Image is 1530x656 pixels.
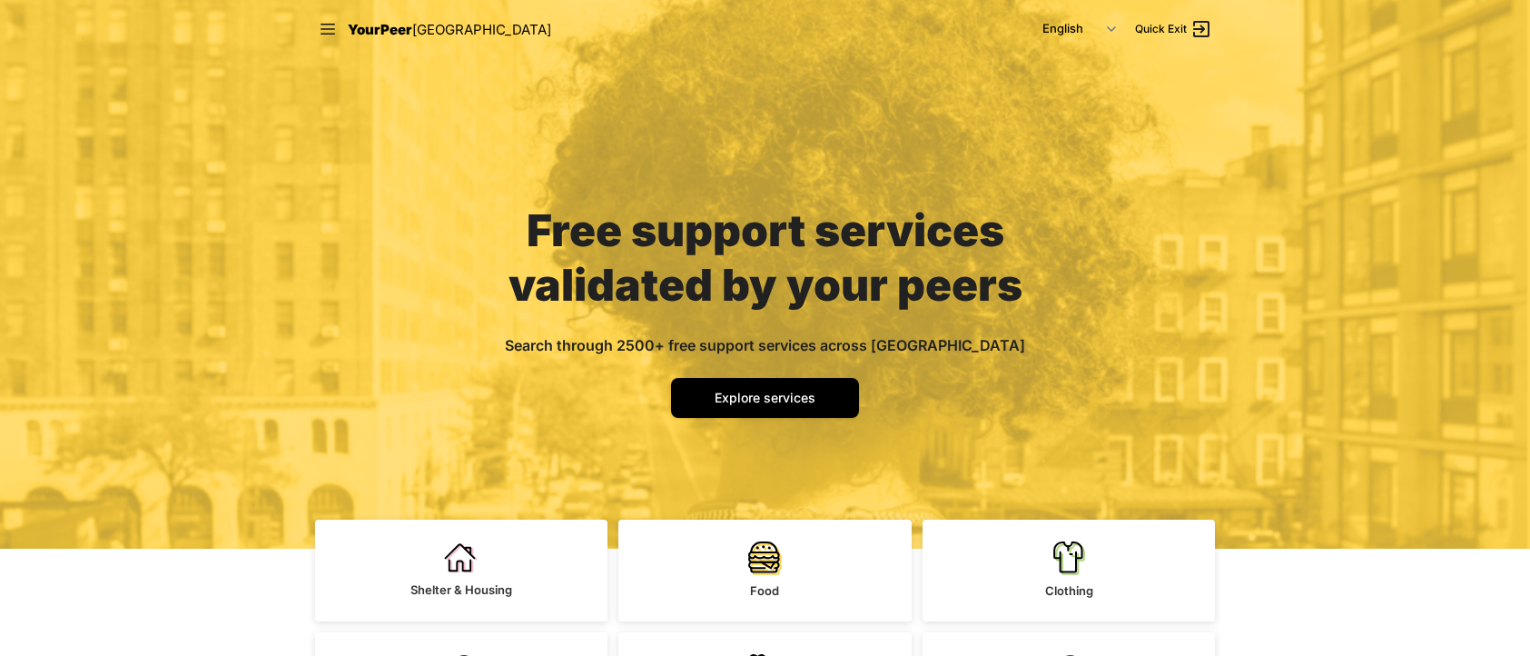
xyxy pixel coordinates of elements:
a: YourPeer[GEOGRAPHIC_DATA] [348,18,551,41]
span: Quick Exit [1135,22,1187,36]
a: Quick Exit [1135,18,1212,40]
span: [GEOGRAPHIC_DATA] [412,21,551,38]
span: Shelter & Housing [410,582,512,597]
a: Food [618,520,912,621]
a: Explore services [671,378,859,418]
a: Shelter & Housing [315,520,608,621]
span: YourPeer [348,21,412,38]
span: Clothing [1045,583,1093,598]
span: Search through 2500+ free support services across [GEOGRAPHIC_DATA] [505,336,1025,354]
a: Clothing [923,520,1216,621]
span: Free support services validated by your peers [508,204,1022,312]
span: Explore services [715,390,815,405]
span: Food [750,583,779,598]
